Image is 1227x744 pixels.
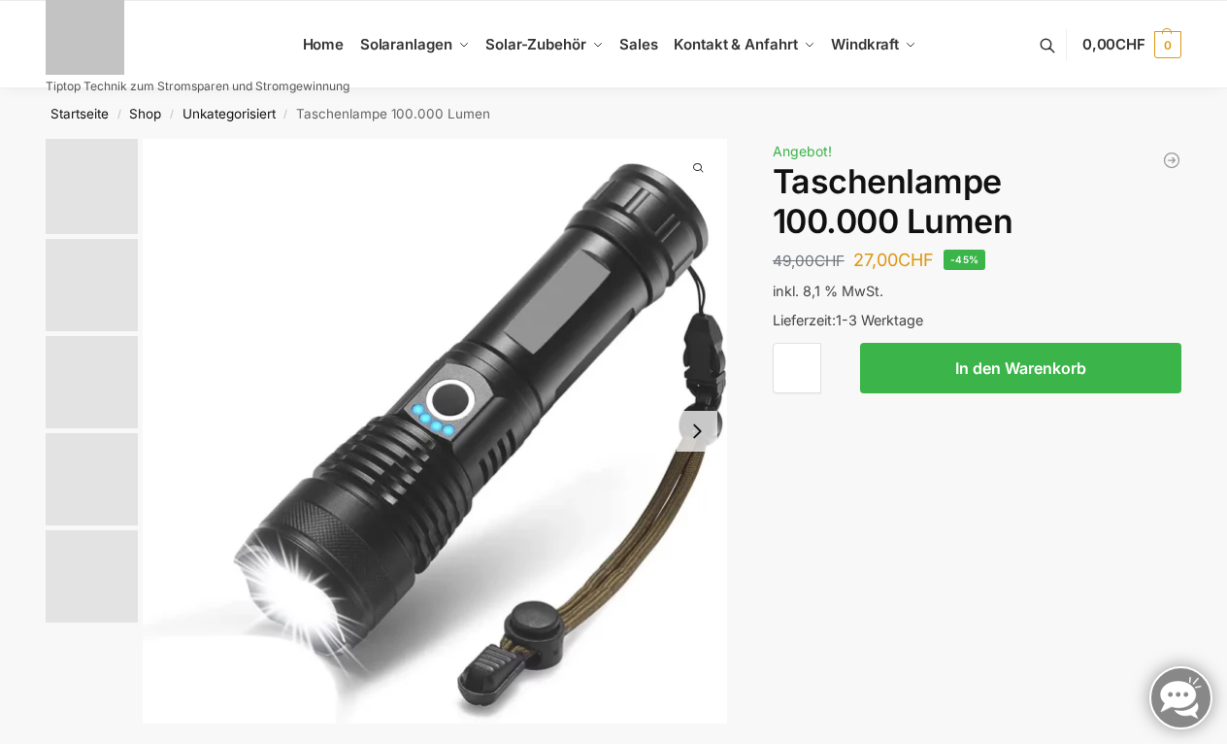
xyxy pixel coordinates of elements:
img: Taschenlampe2 [46,336,138,428]
span: Windkraft [831,35,899,53]
a: Kontakt & Anfahrt [666,1,823,88]
a: Solaranlagen [351,1,477,88]
span: Angebot! [773,143,832,159]
img: Taschenlampe1 [46,239,138,331]
span: / [109,107,129,122]
input: Produktmenge [773,343,821,393]
a: Extrem Starke TaschenlampeTaschenlampe 1 [143,139,727,724]
a: Windkraft [823,1,925,88]
img: Taschenlampe-1 [46,139,138,234]
span: Solar-Zubehör [485,35,586,53]
button: Next slide [677,411,717,452]
span: / [161,107,182,122]
a: NEP 800 Micro Wechselrichter 800W/600W drosselbar Balkon Solar Anlage W-LAN [1162,151,1181,170]
a: Solar-Zubehör [478,1,612,88]
a: Startseite [50,106,109,121]
span: CHF [898,250,934,270]
button: In den Warenkorb [860,343,1181,393]
img: Taschenlampe-1 [143,139,727,724]
span: CHF [1115,35,1145,53]
p: Tiptop Technik zum Stromsparen und Stromgewinnung [46,81,349,92]
img: Taschenlampe3 [46,433,138,525]
bdi: 49,00 [773,252,845,270]
a: Shop [129,106,161,121]
img: Taschenlampe2 [46,530,138,623]
span: 0,00 [1082,35,1145,53]
span: Sales [619,35,658,53]
span: inkl. 8,1 % MwSt. [773,283,883,299]
a: Sales [612,1,666,88]
h1: Taschenlampe 100.000 Lumen [773,162,1181,242]
span: -45% [944,250,986,270]
span: Kontakt & Anfahrt [674,35,797,53]
a: Unkategorisiert [182,106,276,121]
nav: Breadcrumb [12,88,1216,139]
span: Solaranlagen [360,35,452,53]
bdi: 27,00 [853,250,934,270]
a: 0,00CHF 0 [1082,16,1181,74]
span: Lieferzeit: [773,312,923,328]
span: CHF [814,252,845,270]
span: / [276,107,296,122]
span: 0 [1154,31,1181,58]
span: 1-3 Werktage [836,312,923,328]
